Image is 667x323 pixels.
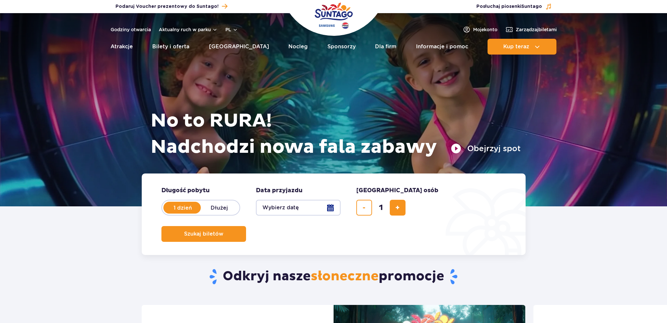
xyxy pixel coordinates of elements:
span: Zarządzaj biletami [516,26,557,33]
label: 1 dzień [164,201,201,215]
a: Bilety i oferta [152,39,189,55]
form: Planowanie wizyty w Park of Poland [142,173,526,255]
button: usuń bilet [356,200,372,216]
button: Posłuchaj piosenkiSuntago [476,3,552,10]
h1: No to RURA! Nadchodzi nowa fala zabawy [151,108,521,160]
span: Posłuchaj piosenki [476,3,542,10]
label: Dłużej [201,201,238,215]
a: Mojekonto [463,26,497,34]
a: Sponsorzy [327,39,356,55]
a: Podaruj Voucher prezentowy do Suntago! [115,2,227,11]
button: Kup teraz [488,39,556,55]
a: Zarządzajbiletami [505,26,557,34]
span: Szukaj biletów [184,231,223,237]
span: Długość pobytu [161,187,210,195]
span: Kup teraz [503,44,529,50]
a: Informacje i pomoc [416,39,468,55]
span: Moje konto [473,26,497,33]
span: [GEOGRAPHIC_DATA] osób [356,187,438,195]
input: liczba biletów [373,200,389,216]
a: Dla firm [375,39,396,55]
span: Suntago [521,4,542,9]
span: słoneczne [311,268,379,285]
button: Obejrzyj spot [451,143,521,154]
a: [GEOGRAPHIC_DATA] [209,39,269,55]
button: Szukaj biletów [161,226,246,242]
button: Aktualny ruch w parku [159,27,218,32]
button: Wybierz datę [256,200,341,216]
button: pl [225,26,238,33]
a: Nocleg [288,39,308,55]
a: Atrakcje [111,39,133,55]
h2: Odkryj nasze promocje [141,268,526,285]
span: Podaruj Voucher prezentowy do Suntago! [115,3,219,10]
button: dodaj bilet [390,200,406,216]
a: Godziny otwarcia [111,26,151,33]
span: Data przyjazdu [256,187,302,195]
